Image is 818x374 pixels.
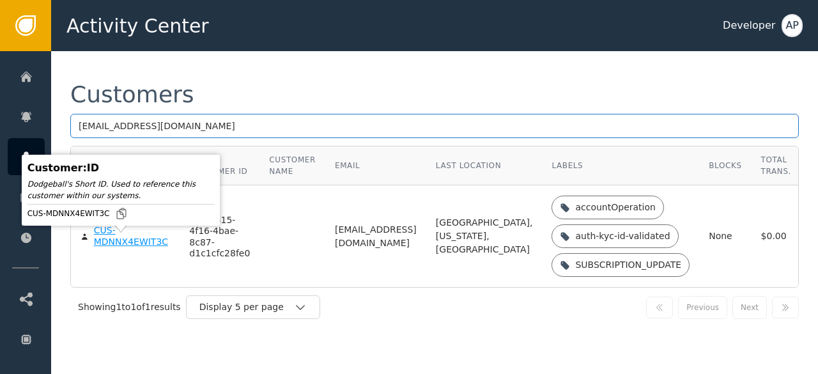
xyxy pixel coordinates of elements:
[186,295,320,319] button: Display 5 per page
[709,230,741,243] div: None
[269,154,316,177] div: Customer Name
[335,160,417,171] div: Email
[189,154,250,177] div: Your Customer ID
[94,225,171,247] div: CUS-MDNNX4EWIT3C
[70,83,194,106] div: Customers
[761,154,791,177] div: Total Trans.
[575,230,670,243] div: auth-kyc-id-validated
[782,14,803,37] button: AP
[189,215,250,260] div: e3f27815-4f16-4bae-8c87-d1c1cfc28fe0
[575,258,681,272] div: SUBSCRIPTION_UPDATE
[199,300,294,314] div: Display 5 per page
[709,160,741,171] div: Blocks
[552,160,690,171] div: Labels
[27,160,214,176] div: Customer : ID
[426,185,543,287] td: [GEOGRAPHIC_DATA], [US_STATE], [GEOGRAPHIC_DATA]
[70,114,799,138] input: Search by name, email, or ID
[27,207,214,220] div: CUS-MDNNX4EWIT3C
[752,185,801,287] td: $0.00
[575,201,655,214] div: accountOperation
[325,185,426,287] td: [EMAIL_ADDRESS][DOMAIN_NAME]
[78,300,181,314] div: Showing 1 to 1 of 1 results
[436,160,533,171] div: Last Location
[723,18,775,33] div: Developer
[27,178,214,201] div: Dodgeball's Short ID. Used to reference this customer within our systems.
[66,12,209,40] span: Activity Center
